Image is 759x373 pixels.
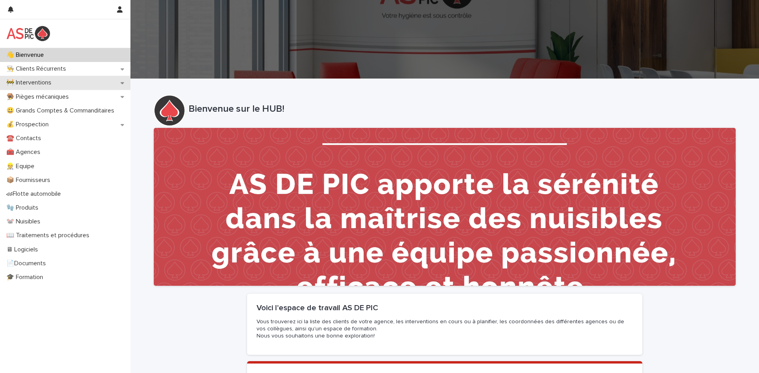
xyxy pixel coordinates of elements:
p: 👷 Equipe [3,163,41,170]
p: 📦 Fournisseurs [3,176,57,184]
p: ☎️ Contacts [3,135,47,142]
p: 🏎Flotte automobile [3,190,67,198]
p: 👨‍🍳 Clients Récurrents [3,65,72,73]
p: 📄Documents [3,260,52,267]
p: 🧰 Agences [3,148,47,156]
img: yKcqic14S0S6KrLdrqO6 [6,26,50,41]
p: 🧤 Produits [3,204,45,212]
p: 🐭 Nuisibles [3,218,47,225]
p: Vous trouverez ici la liste des clients de votre agence, les interventions en cours ou à planifie... [257,318,633,340]
p: 📖 Traitements et procédures [3,232,96,239]
p: 🪤 Pièges mécaniques [3,93,75,101]
p: 👋 Bienvenue [3,51,50,59]
p: 🖥 Logiciels [3,246,44,253]
p: 🎓 Formation [3,274,49,281]
p: 😃 Grands Comptes & Commanditaires [3,107,121,114]
p: 🚧 Interventions [3,79,58,86]
p: 💰 Prospection [3,121,55,128]
h2: Voici l'espace de travail AS DE PIC [257,303,633,313]
p: Bienvenue sur le HUB! [189,103,733,115]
